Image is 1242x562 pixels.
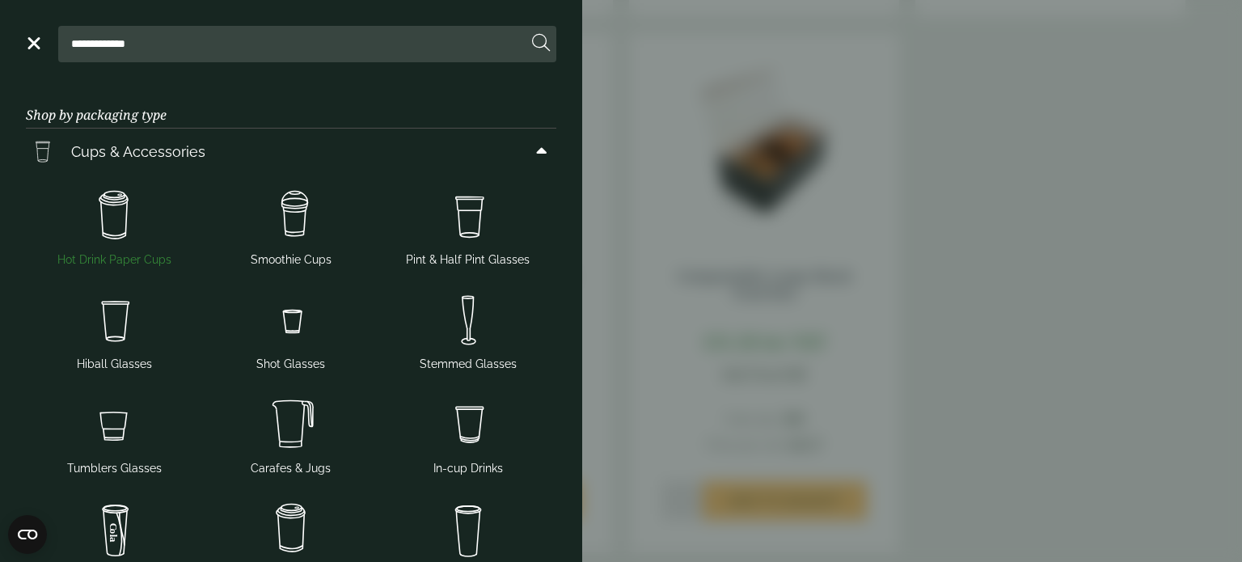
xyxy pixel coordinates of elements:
[32,285,196,376] a: Hiball Glasses
[209,497,374,561] img: HotDrink_paperCup.svg
[57,251,171,268] span: Hot Drink Paper Cups
[209,288,374,353] img: Shot_glass.svg
[67,460,162,477] span: Tumblers Glasses
[386,497,550,561] img: plain-soda-cup.svg
[209,389,374,480] a: Carafes & Jugs
[420,356,517,373] span: Stemmed Glasses
[256,356,325,373] span: Shot Glasses
[26,82,556,129] h3: Shop by packaging type
[71,141,205,163] span: Cups & Accessories
[26,129,556,174] a: Cups & Accessories
[209,184,374,248] img: Smoothie_cups.svg
[406,251,530,268] span: Pint & Half Pint Glasses
[386,288,550,353] img: Stemmed_glass.svg
[32,180,196,272] a: Hot Drink Paper Cups
[386,285,550,376] a: Stemmed Glasses
[32,392,196,457] img: Tumbler_glass.svg
[251,251,332,268] span: Smoothie Cups
[32,288,196,353] img: Hiball.svg
[209,285,374,376] a: Shot Glasses
[8,515,47,554] button: Open CMP widget
[209,180,374,272] a: Smoothie Cups
[386,389,550,480] a: In-cup Drinks
[386,180,550,272] a: Pint & Half Pint Glasses
[251,460,331,477] span: Carafes & Jugs
[32,389,196,480] a: Tumblers Glasses
[209,392,374,457] img: JugsNcaraffes.svg
[26,135,58,167] img: PintNhalf_cup.svg
[386,392,550,457] img: Incup_drinks.svg
[77,356,152,373] span: Hiball Glasses
[32,497,196,561] img: cola.svg
[433,460,503,477] span: In-cup Drinks
[32,184,196,248] img: HotDrink_paperCup.svg
[386,184,550,248] img: PintNhalf_cup.svg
